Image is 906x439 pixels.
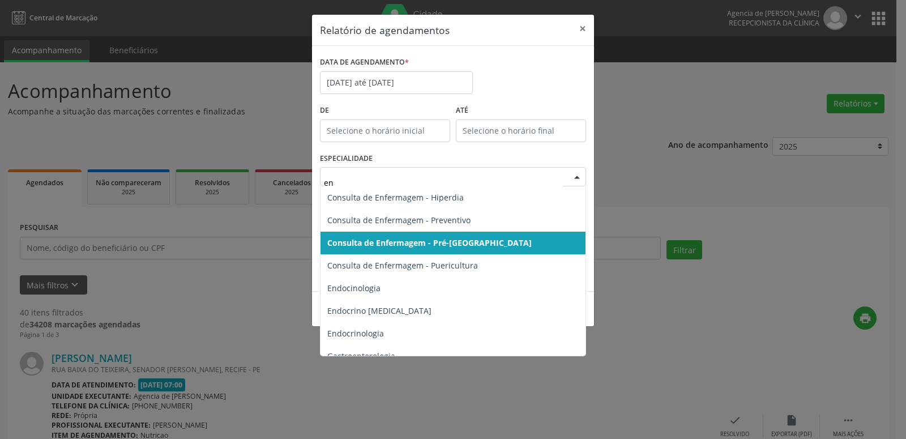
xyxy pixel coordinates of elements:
[327,215,471,225] span: Consulta de Enfermagem - Preventivo
[456,102,586,120] label: ATÉ
[320,23,450,37] h5: Relatório de agendamentos
[320,54,409,71] label: DATA DE AGENDAMENTO
[320,102,450,120] label: De
[320,120,450,142] input: Selecione o horário inicial
[327,351,395,361] span: Gastroenterologia
[320,150,373,168] label: ESPECIALIDADE
[324,171,563,194] input: Seleciona uma especialidade
[327,237,532,248] span: Consulta de Enfermagem - Pré-[GEOGRAPHIC_DATA]
[327,283,381,293] span: Endocinologia
[327,305,431,316] span: Endocrino [MEDICAL_DATA]
[327,328,384,339] span: Endocrinologia
[327,260,478,271] span: Consulta de Enfermagem - Puericultura
[327,192,464,203] span: Consulta de Enfermagem - Hiperdia
[571,15,594,42] button: Close
[320,71,473,94] input: Selecione uma data ou intervalo
[456,120,586,142] input: Selecione o horário final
